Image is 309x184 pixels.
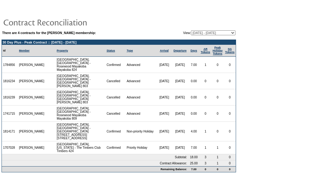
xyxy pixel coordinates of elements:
[18,122,46,141] td: [PERSON_NAME]
[55,89,105,105] td: [GEOGRAPHIC_DATA], [GEOGRAPHIC_DATA] - [GEOGRAPHIC_DATA] [PERSON_NAME] 803
[224,89,236,105] td: 0
[55,57,105,73] td: [GEOGRAPHIC_DATA], [GEOGRAPHIC_DATA] - Rosewood Mayakoba Mayakoba 824
[200,141,212,154] td: 1
[200,57,212,73] td: 1
[174,49,187,52] a: Departure
[224,154,236,160] td: 0
[18,57,46,73] td: [PERSON_NAME]
[224,73,236,89] td: 0
[105,122,126,141] td: Confirmed
[2,40,236,45] td: 30 Day Plus - Peak Contract :: [DATE] - [DATE]
[2,166,188,172] td: Remaining Balance:
[188,122,200,141] td: 4.00
[18,89,46,105] td: [PERSON_NAME]
[224,122,236,141] td: 0
[188,89,200,105] td: 0.00
[225,48,235,54] a: SGTokens
[55,141,105,154] td: [GEOGRAPHIC_DATA], [US_STATE] - The Timbers Club Timbers 424
[224,160,236,166] td: 0
[201,48,210,54] a: ARTokens
[125,73,156,89] td: Advanced
[18,105,46,122] td: [PERSON_NAME]
[127,49,133,52] a: Type
[200,154,212,160] td: 3
[156,73,172,89] td: [DATE]
[212,160,224,166] td: 1
[200,73,212,89] td: 0
[105,57,126,73] td: Confirmed
[3,16,126,28] img: pgTtlContractReconciliation.gif
[188,154,200,160] td: 18.00
[55,73,105,89] td: [GEOGRAPHIC_DATA], [GEOGRAPHIC_DATA] - [GEOGRAPHIC_DATA] [PERSON_NAME] 803
[172,57,188,73] td: [DATE]
[224,57,236,73] td: 0
[188,141,200,154] td: 7.00
[200,160,212,166] td: 3
[212,166,224,172] td: 0
[172,105,188,122] td: [DATE]
[18,141,46,154] td: [PERSON_NAME]
[19,49,30,52] a: Member
[125,141,156,154] td: Priority Holiday
[188,57,200,73] td: 7.00
[105,89,126,105] td: Cancelled
[172,122,188,141] td: [DATE]
[57,49,68,52] a: Property
[152,30,235,35] td: View:
[156,89,172,105] td: [DATE]
[188,166,200,172] td: 7.00
[188,160,200,166] td: 25.00
[212,89,224,105] td: 0
[212,154,224,160] td: 1
[172,141,188,154] td: [DATE]
[212,73,224,89] td: 0
[156,141,172,154] td: [DATE]
[2,122,18,141] td: 1814171
[2,154,188,160] td: Subtotal:
[55,105,105,122] td: [GEOGRAPHIC_DATA], [GEOGRAPHIC_DATA] - Rosewood Mayakoba Mayakoba 809
[200,166,212,172] td: 0
[2,160,188,166] td: Contract Allowance:
[212,122,224,141] td: 0
[188,105,200,122] td: 0.00
[55,122,105,141] td: [GEOGRAPHIC_DATA], [GEOGRAPHIC_DATA] - [GEOGRAPHIC_DATA][STREET_ADDRESS] [STREET_ADDRESS]
[224,166,236,172] td: 0
[156,122,172,141] td: [DATE]
[2,105,18,122] td: 1741715
[125,89,156,105] td: Advanced
[125,57,156,73] td: Advanced
[212,141,224,154] td: 1
[125,122,156,141] td: Non-priority Holiday
[2,57,18,73] td: 1784856
[18,73,46,89] td: [PERSON_NAME]
[2,31,96,35] b: There are 4 contracts for the [PERSON_NAME] membership:
[156,105,172,122] td: [DATE]
[224,141,236,154] td: 0
[105,105,126,122] td: Cancelled
[224,105,236,122] td: 0
[212,105,224,122] td: 0
[107,49,115,52] a: Status
[172,73,188,89] td: [DATE]
[213,46,223,55] a: Peak HolidayTokens
[105,141,126,154] td: Confirmed
[200,89,212,105] td: 0
[212,57,224,73] td: 0
[200,105,212,122] td: 0
[2,45,18,57] td: Id
[190,49,197,52] a: Days
[125,105,156,122] td: Advanced
[2,141,18,154] td: 1707028
[160,49,169,52] a: Arrival
[156,57,172,73] td: [DATE]
[2,73,18,89] td: 1816234
[2,89,18,105] td: 1816239
[105,73,126,89] td: Cancelled
[172,89,188,105] td: [DATE]
[200,122,212,141] td: 1
[188,73,200,89] td: 0.00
